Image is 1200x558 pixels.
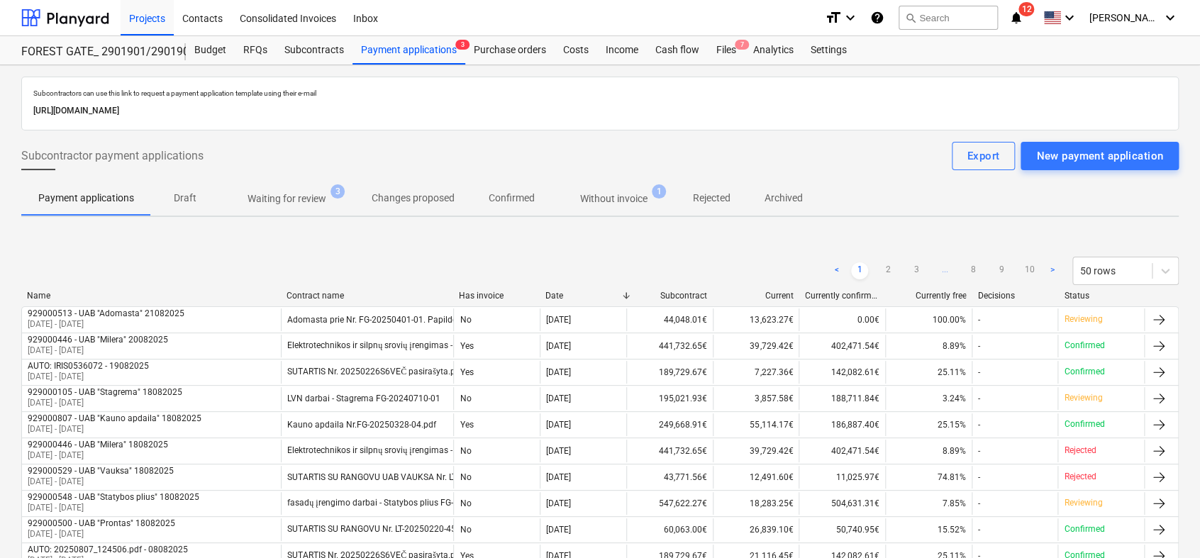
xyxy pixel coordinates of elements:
i: keyboard_arrow_down [1061,9,1078,26]
div: [DATE] [546,525,571,535]
p: [DATE] - [DATE] [28,502,199,514]
p: [DATE] - [DATE] [28,450,168,462]
div: Currently confirmed total [805,291,880,301]
p: Reviewing [1064,497,1102,509]
div: 12,491.60€ [713,466,799,489]
a: Page 2 [879,262,896,279]
div: No [453,466,540,489]
div: 188,711.84€ [799,387,885,410]
div: Current [718,291,794,301]
div: Subcontract [632,291,707,301]
div: [DATE] [546,394,571,403]
p: [DATE] - [DATE] [28,345,168,357]
div: [DATE] [546,446,571,456]
div: Status [1064,291,1139,301]
div: SUTARTIS Nr. 20250226S6VEČ pasirašyta.pdf [287,367,463,377]
p: Draft [168,191,202,206]
a: Budget [186,36,235,65]
p: Without invoice [580,191,648,206]
div: Yes [453,361,540,384]
span: [PERSON_NAME] [1089,12,1160,23]
span: Subcontractor payment applications [21,147,204,164]
div: Cash flow [647,36,708,65]
span: 3 [455,40,470,50]
p: Rejected [693,191,730,206]
div: Date [545,291,621,301]
div: Currently free [891,291,966,301]
div: 929000513 - UAB "Adomasta" 21082025 [28,308,184,318]
a: Purchase orders [465,36,555,65]
div: Has invoice [459,291,534,301]
div: - [978,341,980,351]
div: No [453,492,540,515]
div: 929000807 - UAB "Kauno apdaila" 18082025 [28,413,201,423]
div: 929000500 - UAB "Prontas" 18082025 [28,518,175,528]
p: Changes proposed [372,191,455,206]
i: keyboard_arrow_down [842,9,859,26]
span: 15.52% [938,525,966,535]
div: 44,048.01€ [626,308,713,331]
div: 50,740.95€ [799,518,885,541]
div: 441,732.65€ [626,335,713,357]
div: FOREST GATE_ 2901901/2901902/2901903 [21,45,169,60]
div: 441,732.65€ [626,440,713,462]
div: 547,622.27€ [626,492,713,515]
div: 142,082.61€ [799,361,885,384]
button: New payment application [1021,142,1179,170]
a: Page 10 [1021,262,1038,279]
div: - [978,420,980,430]
div: 39,729.42€ [713,440,799,462]
div: - [978,367,980,377]
span: 1 [652,184,666,199]
span: search [905,12,916,23]
div: Contract name [287,291,448,301]
div: Elektrotechnikos ir silpnų srovių įrengimas - Milera FG-20240910-01 [287,340,544,351]
div: 7,227.36€ [713,361,799,384]
div: fasadų įrengimo darbai - Statybos plius FG-20241022-01 [287,498,504,508]
div: - [978,315,980,325]
p: Confirmed [1064,523,1104,535]
div: Costs [555,36,597,65]
div: - [978,472,980,482]
div: 504,631.31€ [799,492,885,515]
div: Elektrotechnikos ir silpnų srovių įrengimas - Milera FG-20240910-01 [287,445,544,456]
p: Confirmed [1064,366,1104,378]
div: Export [967,147,1000,165]
button: Search [899,6,998,30]
div: 402,471.54€ [799,335,885,357]
div: [DATE] [546,367,571,377]
a: Analytics [745,36,802,65]
span: 3.24% [943,394,966,403]
div: No [453,308,540,331]
span: 12 [1018,2,1034,16]
div: 26,839.10€ [713,518,799,541]
p: [DATE] - [DATE] [28,371,149,383]
div: 929000548 - UAB "Statybos plius" 18082025 [28,492,199,502]
div: No [453,518,540,541]
span: 100.00% [933,315,966,325]
span: 3 [330,184,345,199]
div: Income [597,36,647,65]
p: Rejected [1064,445,1096,457]
a: Subcontracts [276,36,352,65]
p: Confirmed [1064,418,1104,430]
a: Page 9 [993,262,1010,279]
a: Previous page [828,262,845,279]
span: 8.89% [943,341,966,351]
span: 25.11% [938,367,966,377]
div: 55,114.17€ [713,413,799,436]
span: 25.15% [938,420,966,430]
div: 249,668.91€ [626,413,713,436]
a: Page 3 [908,262,925,279]
div: - [978,498,980,508]
p: Reviewing [1064,392,1102,404]
div: 39,729.42€ [713,335,799,357]
div: Files [708,36,745,65]
div: LVN darbai - Stagrema FG-20240710-01 [287,394,440,403]
div: 929000105 - UAB "Stagrema" 18082025 [28,387,182,397]
div: Yes [453,335,540,357]
div: 929000446 - UAB "Milera" 20082025 [28,335,168,345]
